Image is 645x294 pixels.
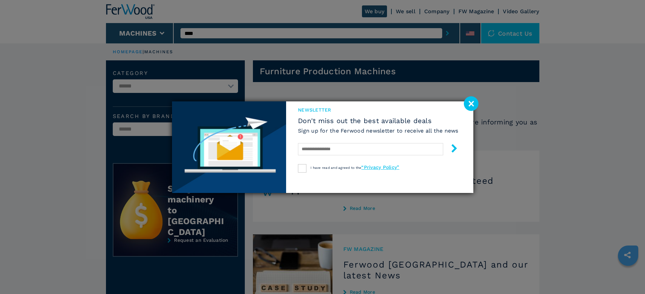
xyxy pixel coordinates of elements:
[298,127,458,135] h6: Sign up for the Ferwood newsletter to receive all the news
[361,164,399,170] a: “Privacy Policy”
[443,141,458,157] button: submit-button
[298,106,458,113] span: newsletter
[310,166,399,170] span: I have read and agreed to the
[298,117,458,125] span: Don't miss out the best available deals
[172,101,286,193] img: Newsletter image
